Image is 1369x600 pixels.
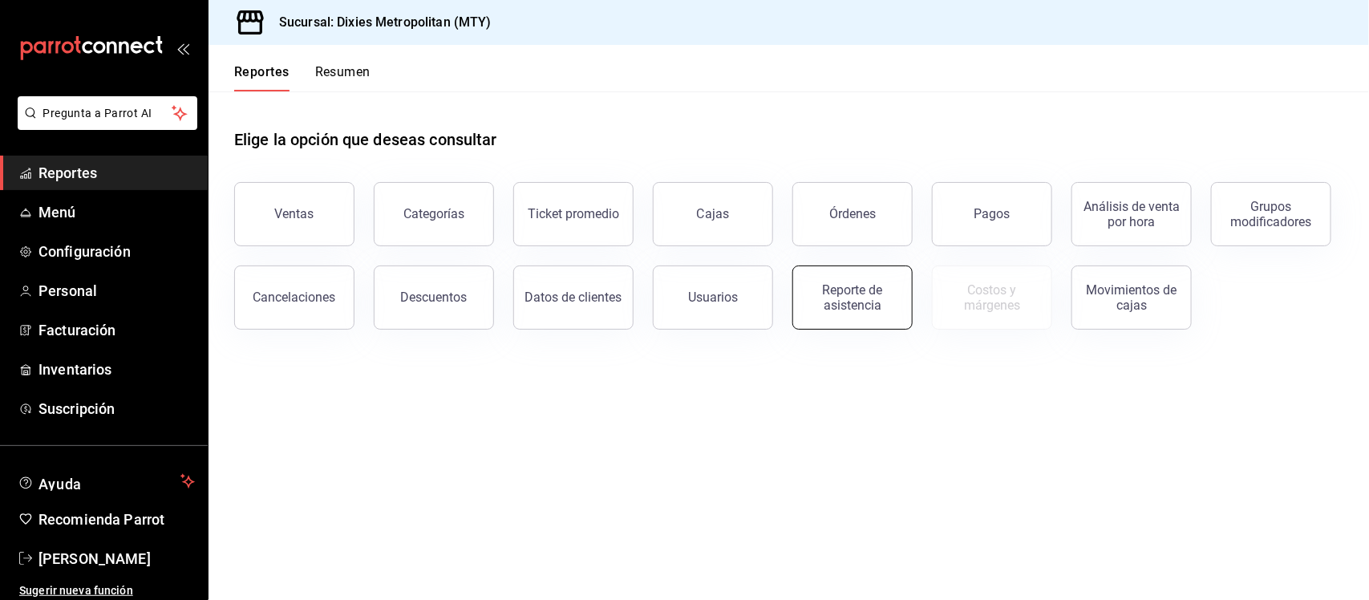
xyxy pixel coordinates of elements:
div: Ventas [275,206,314,221]
span: Recomienda Parrot [38,509,195,530]
span: [PERSON_NAME] [38,548,195,570]
div: Datos de clientes [525,290,622,305]
button: Resumen [315,64,371,91]
span: Inventarios [38,359,195,380]
div: Descuentos [401,290,468,305]
button: Movimientos de cajas [1071,266,1192,330]
span: Suscripción [38,398,195,420]
a: Cajas [653,182,773,246]
button: Usuarios [653,266,773,330]
button: Órdenes [792,182,913,246]
div: Categorías [403,206,464,221]
button: Contrata inventarios para ver este reporte [932,266,1052,330]
span: Reportes [38,162,195,184]
button: Reporte de asistencia [792,266,913,330]
button: open_drawer_menu [176,42,189,55]
span: Sugerir nueva función [19,582,195,599]
button: Ventas [234,182,354,246]
button: Análisis de venta por hora [1071,182,1192,246]
button: Grupos modificadores [1211,182,1331,246]
div: Pagos [974,206,1011,221]
button: Reportes [234,64,290,91]
div: Análisis de venta por hora [1082,199,1181,229]
button: Cancelaciones [234,266,354,330]
button: Pregunta a Parrot AI [18,96,197,130]
div: Costos y márgenes [942,282,1042,313]
div: Ticket promedio [528,206,619,221]
div: Movimientos de cajas [1082,282,1181,313]
span: Personal [38,280,195,302]
div: navigation tabs [234,64,371,91]
div: Órdenes [829,206,876,221]
div: Reporte de asistencia [803,282,902,313]
button: Pagos [932,182,1052,246]
button: Datos de clientes [513,266,634,330]
span: Menú [38,201,195,223]
h1: Elige la opción que deseas consultar [234,128,497,152]
button: Categorías [374,182,494,246]
div: Cancelaciones [253,290,336,305]
button: Ticket promedio [513,182,634,246]
span: Configuración [38,241,195,262]
div: Usuarios [688,290,738,305]
div: Grupos modificadores [1221,199,1321,229]
div: Cajas [697,205,730,224]
span: Pregunta a Parrot AI [43,105,172,122]
button: Descuentos [374,266,494,330]
span: Ayuda [38,472,174,491]
span: Facturación [38,319,195,341]
h3: Sucursal: Dixies Metropolitan (MTY) [266,13,492,32]
a: Pregunta a Parrot AI [11,116,197,133]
